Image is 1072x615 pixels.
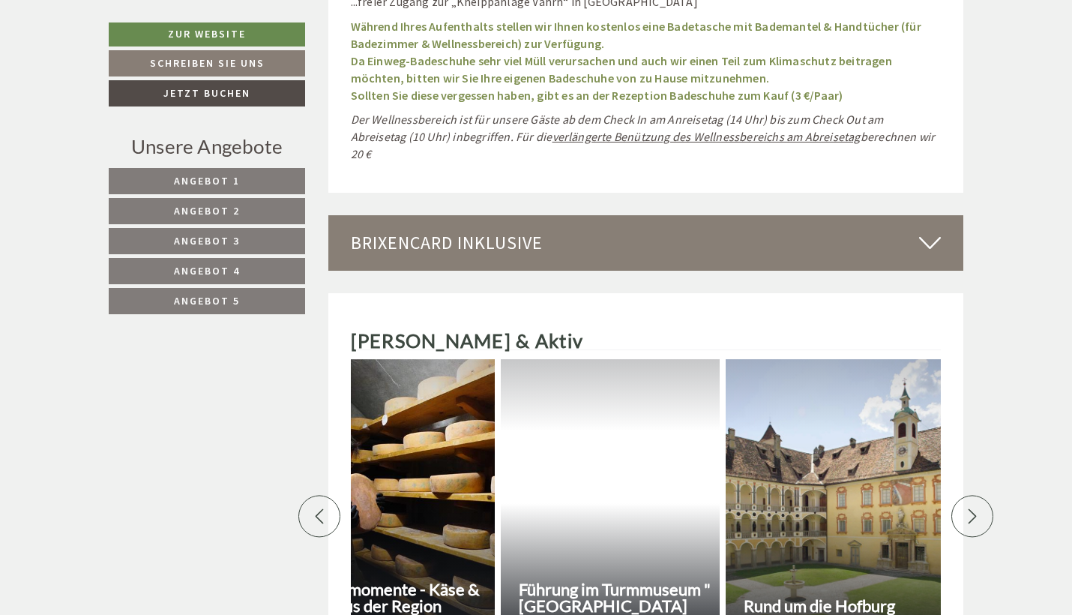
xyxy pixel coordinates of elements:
[23,73,238,84] small: 21:09
[294,581,490,614] h3: Genussmomente - Käse & Wein aus der Region
[174,204,240,217] span: Angebot 2
[109,133,305,160] div: Unsere Angebote
[23,44,238,56] div: [GEOGRAPHIC_DATA]
[351,19,921,102] strong: Während Ihres Aufenthalts stellen wir Ihnen kostenlos eine Badetasche mit Bademantel & Handtücher...
[174,234,240,247] span: Angebot 3
[109,80,305,106] a: Jetzt buchen
[501,395,591,421] button: Senden
[174,264,240,277] span: Angebot 4
[328,215,964,271] div: BrixenCard inklusive
[744,598,940,614] h3: Rund um die Hofburg
[294,370,484,385] div: 40
[351,112,936,161] em: Der Wellnessbereich ist für unsere Gäste ab dem Check In am Anreisetag (14 Uhr) bis zum Check Out...
[552,129,861,144] u: verlängerte Benützung des Wellnessbereichs am Abreisetag
[268,12,322,37] div: [DATE]
[12,41,245,87] div: Guten Tag, wie können wir Ihnen helfen?
[109,50,305,76] a: Schreiben Sie uns
[174,294,240,307] span: Angebot 5
[519,581,715,614] h3: Führung im Turmmuseum "[GEOGRAPHIC_DATA]
[174,174,240,187] span: Angebot 1
[351,331,942,352] h2: [PERSON_NAME] & Aktiv
[109,22,305,46] a: Zur Website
